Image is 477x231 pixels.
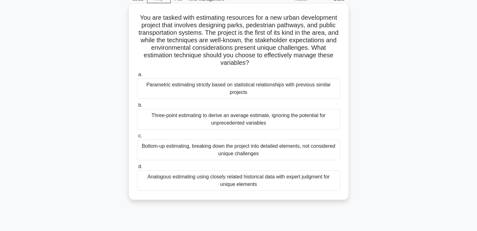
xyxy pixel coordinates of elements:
[137,78,340,99] div: Parametric estimating strictly based on statistical relationships with previous similar projects
[136,14,341,67] h5: You are tasked with estimating resources for a new urban development project that involves design...
[137,109,340,130] div: Three-point estimating to derive an average estimate, ignoring the potential for unprecedented va...
[137,140,340,160] div: Bottom-up estimating, breaking down the project into detailed elements, not considered unique cha...
[138,133,142,138] span: c.
[138,72,142,77] span: a.
[137,170,340,191] div: Analogous estimating using closely related historical data with expert judgment for unique elements
[138,164,142,169] span: d.
[138,102,142,108] span: b.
